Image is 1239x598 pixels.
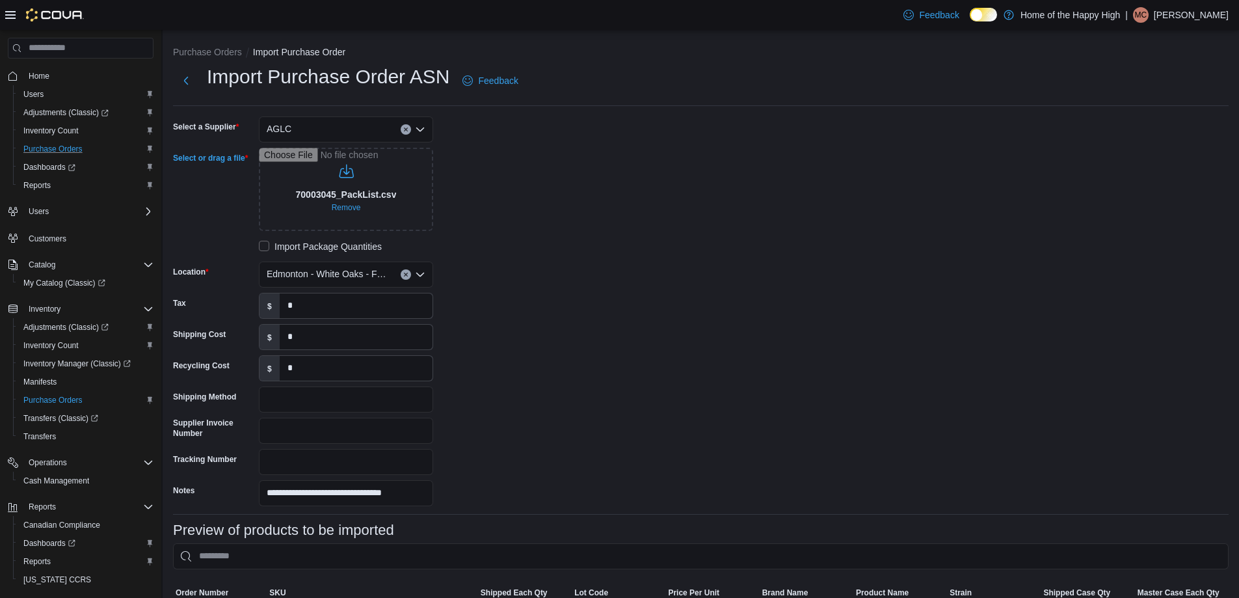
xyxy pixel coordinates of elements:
[23,359,131,369] span: Inventory Manager (Classic)
[18,473,94,489] a: Cash Management
[23,278,105,288] span: My Catalog (Classic)
[856,588,909,598] span: Product Name
[18,123,153,139] span: Inventory Count
[176,588,228,598] span: Order Number
[13,85,159,103] button: Users
[23,476,89,486] span: Cash Management
[29,234,66,244] span: Customers
[13,571,159,589] button: [US_STATE] CCRS
[23,395,83,405] span: Purchase Orders
[29,260,55,270] span: Catalog
[1138,588,1219,598] span: Master Case Each Qty
[18,572,153,588] span: Washington CCRS
[332,202,361,213] span: Remove
[919,8,959,21] span: Feedback
[13,355,159,373] a: Inventory Manager (Classic)
[23,162,75,172] span: Dashboards
[18,319,114,335] a: Adjustments (Classic)
[173,485,194,496] label: Notes
[13,176,159,195] button: Reports
[23,556,51,567] span: Reports
[13,516,159,534] button: Canadian Compliance
[173,543,1229,569] input: This is a search bar. As you type, the results lower in the page will automatically filter.
[29,304,60,314] span: Inventory
[269,588,286,598] span: SKU
[23,520,100,530] span: Canadian Compliance
[173,418,254,439] label: Supplier Invoice Number
[18,536,153,551] span: Dashboards
[29,71,49,81] span: Home
[13,318,159,336] a: Adjustments (Classic)
[23,455,153,470] span: Operations
[18,275,153,291] span: My Catalog (Classic)
[1133,7,1149,23] div: Megan Charlesworth
[13,391,159,409] button: Purchase Orders
[18,392,153,408] span: Purchase Orders
[23,257,153,273] span: Catalog
[23,538,75,549] span: Dashboards
[401,124,411,135] button: Clear input
[18,572,96,588] a: [US_STATE] CCRS
[950,588,972,598] span: Strain
[18,429,153,444] span: Transfers
[13,103,159,122] a: Adjustments (Classic)
[260,325,280,349] label: $
[23,499,153,515] span: Reports
[13,472,159,490] button: Cash Management
[29,457,67,468] span: Operations
[173,454,237,465] label: Tracking Number
[1020,7,1120,23] p: Home of the Happy High
[18,159,153,175] span: Dashboards
[18,123,84,139] a: Inventory Count
[13,140,159,158] button: Purchase Orders
[23,257,60,273] button: Catalog
[173,68,199,94] button: Next
[18,319,153,335] span: Adjustments (Classic)
[173,298,186,308] label: Tax
[23,68,55,84] a: Home
[253,47,345,57] button: Import Purchase Order
[23,413,98,424] span: Transfers (Classic)
[259,148,433,231] input: Use aria labels when no actual label is in use
[267,121,291,137] span: AGLC
[173,329,226,340] label: Shipping Cost
[668,588,719,598] span: Price Per Unit
[23,204,54,219] button: Users
[13,274,159,292] a: My Catalog (Classic)
[1135,7,1147,23] span: MC
[18,392,88,408] a: Purchase Orders
[13,409,159,428] a: Transfers (Classic)
[18,536,81,551] a: Dashboards
[18,105,114,120] a: Adjustments (Classic)
[23,455,72,470] button: Operations
[23,68,153,84] span: Home
[23,431,56,442] span: Transfers
[401,269,411,280] button: Clear input
[23,301,66,317] button: Inventory
[478,74,518,87] span: Feedback
[18,141,88,157] a: Purchase Orders
[18,554,153,569] span: Reports
[481,588,548,598] span: Shipped Each Qty
[23,144,83,154] span: Purchase Orders
[259,239,382,254] label: Import Package Quantities
[13,158,159,176] a: Dashboards
[457,68,523,94] a: Feedback
[207,64,449,90] h1: Import Purchase Order ASN
[23,89,44,100] span: Users
[8,61,153,593] nav: Complex example
[13,336,159,355] button: Inventory Count
[3,498,159,516] button: Reports
[260,293,280,318] label: $
[13,373,159,391] button: Manifests
[3,454,159,472] button: Operations
[260,356,280,381] label: $
[18,356,136,372] a: Inventory Manager (Classic)
[18,159,81,175] a: Dashboards
[18,338,84,353] a: Inventory Count
[18,374,62,390] a: Manifests
[23,340,79,351] span: Inventory Count
[13,428,159,446] button: Transfers
[3,256,159,274] button: Catalog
